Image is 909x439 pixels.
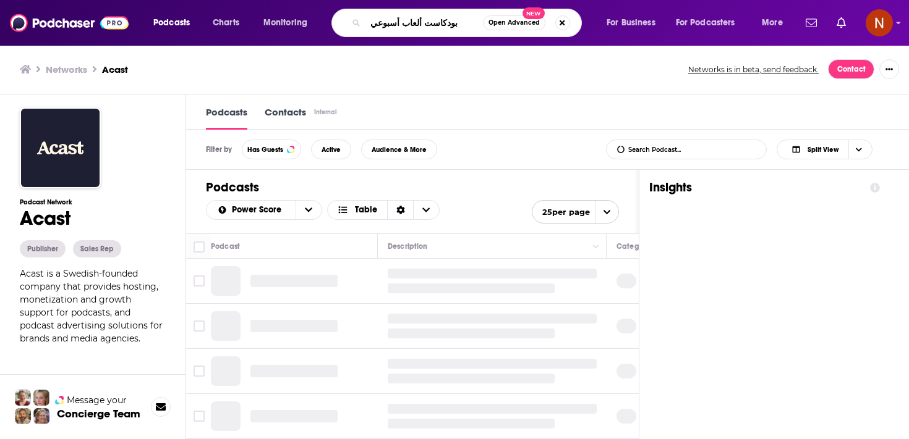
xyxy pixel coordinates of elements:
[46,64,87,75] a: Networks
[206,145,232,154] h3: Filter by
[10,11,129,35] img: Podchaser - Follow, Share and Rate Podcasts
[676,14,735,31] span: For Podcasters
[57,408,140,420] h3: Concierge Team
[265,106,339,130] a: ContactsInternal
[327,200,440,220] button: Choose View
[808,146,839,153] span: Split View
[589,240,604,254] button: Column Actions
[194,275,205,286] span: Toggle select row
[489,20,540,26] span: Open Advanced
[365,13,483,33] input: Search podcasts, credits, & more...
[684,64,823,75] button: Networks is in beta, send feedback.
[194,320,205,332] span: Toggle select row
[206,200,322,220] h2: Choose List sort
[617,239,655,254] div: Categories
[263,14,307,31] span: Monitoring
[194,411,205,422] span: Toggle select row
[828,59,874,79] a: Contact
[33,390,49,406] img: Jules Profile
[387,201,413,219] div: Sort Direction
[649,180,860,195] h1: Insights
[388,239,427,254] div: Description
[213,14,239,31] span: Charts
[145,13,206,33] button: open menu
[296,201,322,219] button: open menu
[247,146,283,153] span: Has Guests
[607,14,655,31] span: For Business
[33,408,49,424] img: Barbara Profile
[67,394,127,406] span: Message your
[866,9,893,36] span: Logged in as AdelNBM
[832,12,851,33] a: Show notifications dropdown
[777,140,889,159] h2: Choose View
[194,366,205,377] span: Toggle select row
[532,203,590,222] span: 25 per page
[372,146,427,153] span: Audience & More
[361,140,437,159] button: Audience & More
[879,59,899,79] button: Show More Button
[211,239,240,254] div: Podcast
[20,107,101,188] img: Acast logo
[207,206,296,214] button: open menu
[20,268,163,344] span: Acast is a Swedish-founded company that provides hosting, monetization and growth support for pod...
[242,140,301,159] button: Has Guests
[73,240,121,257] button: Sales Rep
[866,9,893,36] button: Show profile menu
[801,12,822,33] a: Show notifications dropdown
[15,390,31,406] img: Sydney Profile
[232,206,286,214] span: Power Score
[532,200,619,224] button: open menu
[523,7,545,19] span: New
[206,106,247,130] a: Podcasts
[866,9,893,36] img: User Profile
[205,13,247,33] a: Charts
[20,240,66,257] button: Publisher
[753,13,798,33] button: open menu
[153,14,190,31] span: Podcasts
[598,13,671,33] button: open menu
[322,146,341,153] span: Active
[762,14,783,31] span: More
[20,198,166,206] h3: Podcast Network
[206,180,619,195] h1: Podcasts
[15,408,31,424] img: Jon Profile
[355,206,377,214] span: Table
[668,13,753,33] button: open menu
[102,64,128,75] a: Acast
[20,206,166,230] h1: Acast
[777,140,873,159] button: Choose View
[343,9,594,37] div: Search podcasts, credits, & more...
[314,108,337,116] div: Internal
[311,140,351,159] button: Active
[483,15,545,30] button: Open AdvancedNew
[255,13,323,33] button: open menu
